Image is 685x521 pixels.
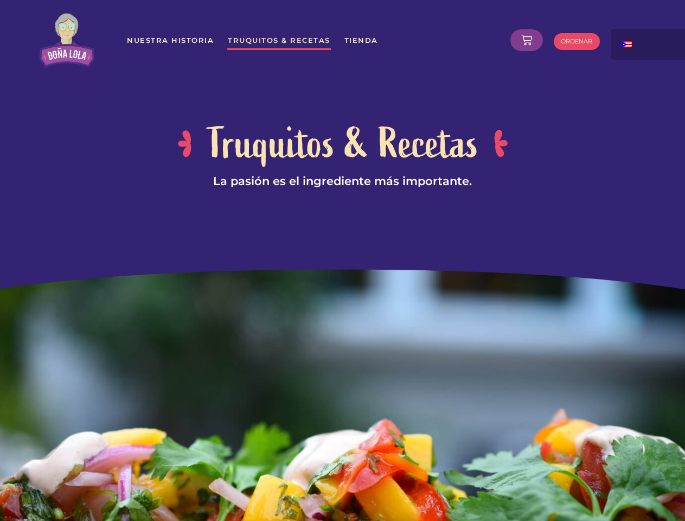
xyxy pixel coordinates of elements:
h2: Truquitos & Recetas [208,116,479,172]
a: Tienda [344,30,379,50]
span: ORDENAR [561,39,592,45]
a: ORDENAR [554,33,600,50]
a: Nuestra Historia [126,30,214,50]
nav: Menu [126,30,502,50]
img: Spanish [622,41,632,48]
a: Truquitos & Recetas [227,30,331,50]
p: La pasión es el ingrediente más importante. [39,172,646,191]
